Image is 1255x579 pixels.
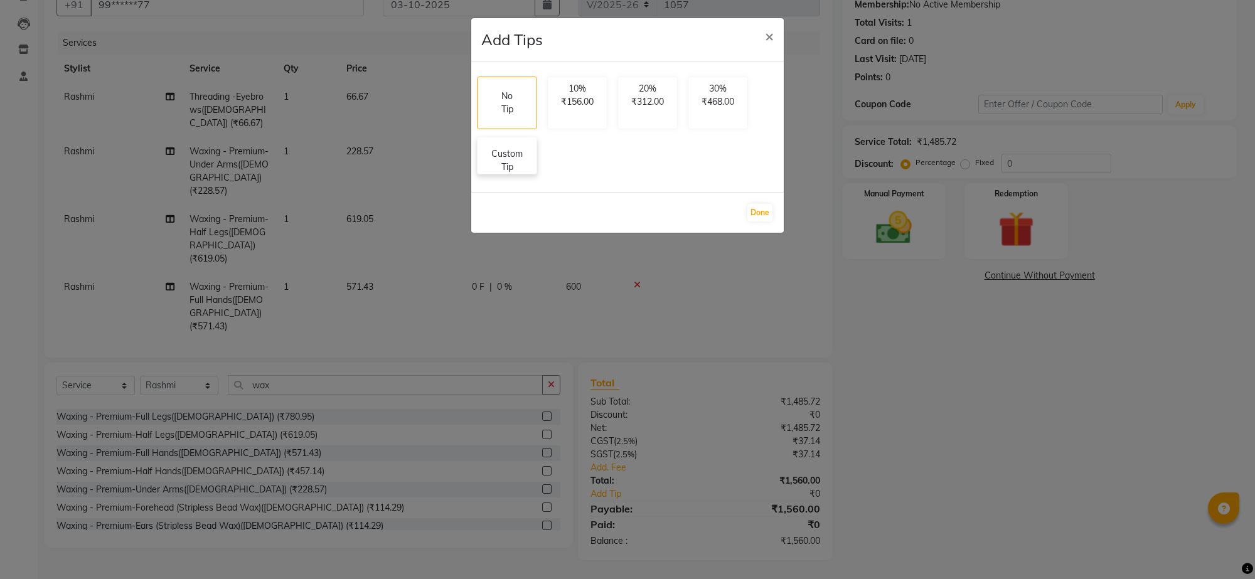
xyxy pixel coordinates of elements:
p: ₹312.00 [626,95,670,109]
p: 20% [626,82,670,95]
span: × [765,26,774,45]
p: No Tip [498,90,516,116]
p: ₹468.00 [696,95,740,109]
h4: Add Tips [481,28,543,51]
p: ₹156.00 [555,95,599,109]
p: 30% [696,82,740,95]
button: Close [755,18,784,53]
button: Done [747,204,772,221]
p: 10% [555,82,599,95]
p: Custom Tip [485,147,529,174]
